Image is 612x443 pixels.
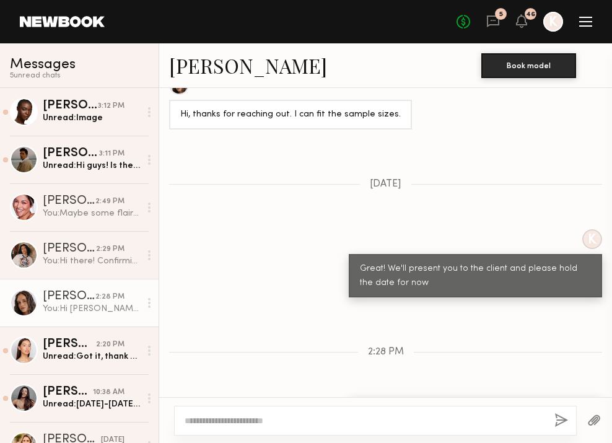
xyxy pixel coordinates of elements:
div: 10:38 AM [93,387,125,398]
div: Unread: Got it, thank you so much for your time! [43,351,140,362]
span: [DATE] [370,179,401,190]
div: Great! We'll present you to the client and please hold the date for now [360,262,591,291]
div: 46 [526,11,535,18]
div: You: Maybe some flair and skinny? Could we see pics of options? Also please bring all the previou... [43,208,140,219]
div: 2:29 PM [96,243,125,255]
button: Book model [481,53,576,78]
div: Unread: Hi guys! Is there any confirmation or update for the gig? Please let me know when you can... [43,160,140,172]
div: [PERSON_NAME] [43,147,99,160]
div: [PERSON_NAME] [43,195,95,208]
div: [PERSON_NAME] [43,100,98,112]
div: [PERSON_NAME] [43,291,95,303]
div: [PERSON_NAME] [43,338,96,351]
div: 3:11 PM [99,148,125,160]
div: Unread: Image [43,112,140,124]
div: Hi, thanks for reaching out. I can fit the sample sizes. [180,108,401,122]
div: 3:12 PM [98,100,125,112]
div: 2:20 PM [96,339,125,351]
div: [PERSON_NAME] [43,386,93,398]
a: [PERSON_NAME] [169,52,327,79]
a: K [543,12,563,32]
div: 2:49 PM [95,196,125,208]
div: Unread: [DATE]-[DATE] works for me! The other dates I will be away [43,398,140,410]
div: You: Hi [PERSON_NAME], confirming you're still available for either 10/21 or 10/22? [43,303,140,315]
div: [PERSON_NAME] S. [43,243,96,255]
span: Messages [10,58,76,72]
div: 5 [499,11,503,18]
a: 5 [486,14,500,30]
span: 2:28 PM [368,347,404,357]
div: You: Hi there! Confirming you're still available for either 10/21 or 10/22? [43,255,140,267]
a: Book model [481,59,576,70]
div: 2:28 PM [95,291,125,303]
